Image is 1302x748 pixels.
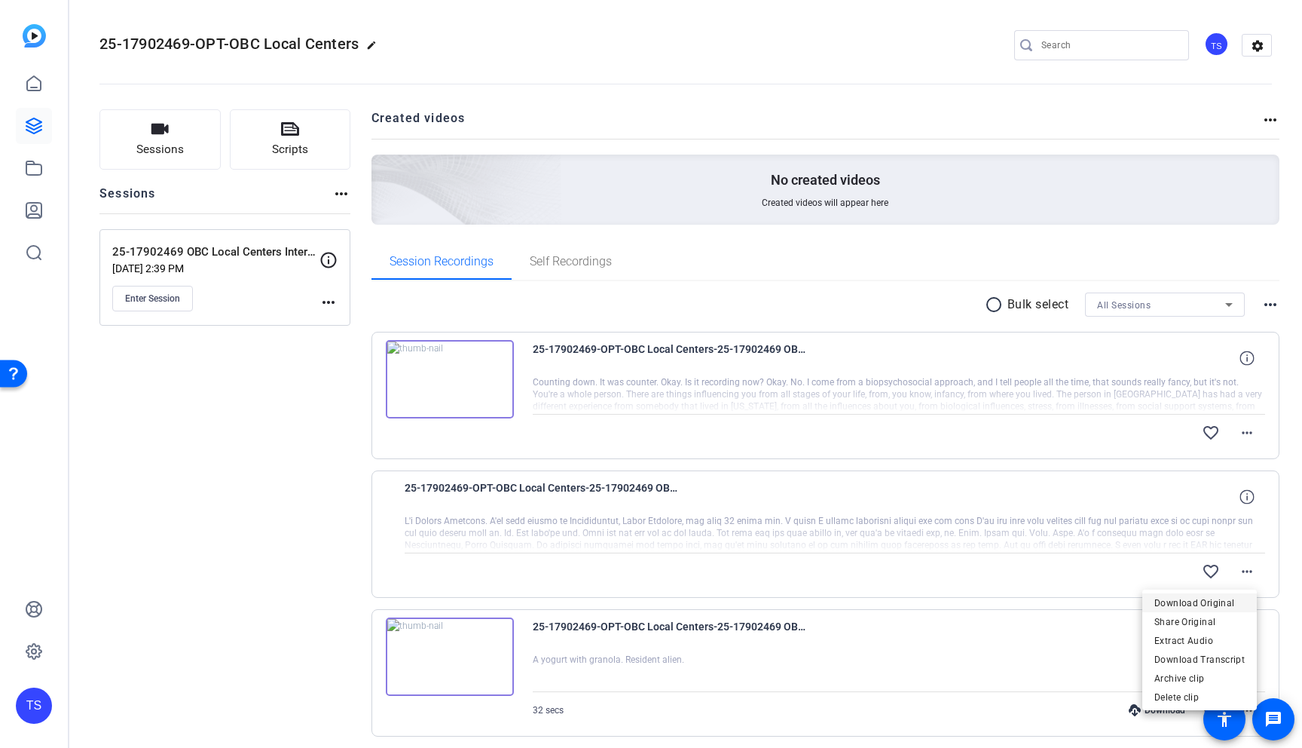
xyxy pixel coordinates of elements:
span: Download Original [1154,594,1245,612]
span: Download Transcript [1154,651,1245,669]
span: Share Original [1154,613,1245,631]
span: Extract Audio [1154,632,1245,650]
span: Archive clip [1154,670,1245,688]
span: Delete clip [1154,688,1245,707]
